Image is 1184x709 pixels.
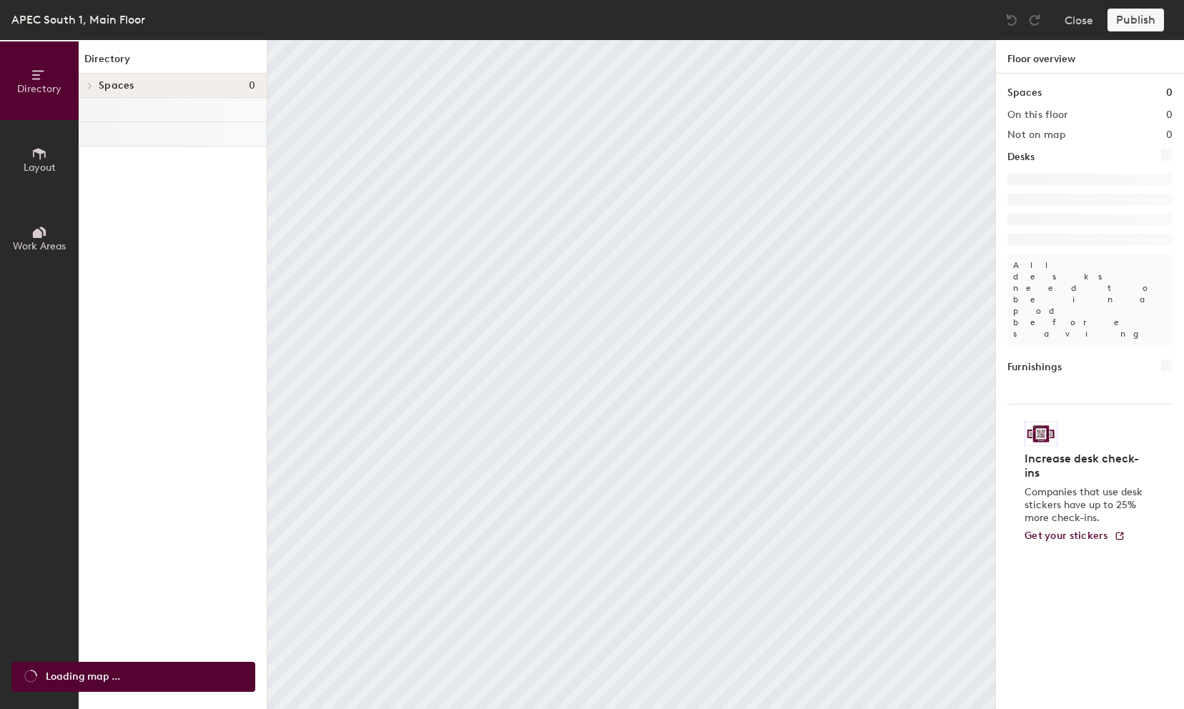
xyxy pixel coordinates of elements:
[1166,129,1173,141] h2: 0
[1007,149,1035,165] h1: Desks
[249,80,255,91] span: 0
[1007,109,1068,121] h2: On this floor
[99,80,134,91] span: Spaces
[1025,486,1147,525] p: Companies that use desk stickers have up to 25% more check-ins.
[79,51,267,74] h1: Directory
[24,162,56,174] span: Layout
[1025,530,1125,542] a: Get your stickers
[1025,452,1147,480] h4: Increase desk check-ins
[1005,13,1019,27] img: Undo
[1025,422,1057,446] img: Sticker logo
[1007,254,1173,345] p: All desks need to be in a pod before saving
[11,11,145,29] div: APEC South 1, Main Floor
[1065,9,1093,31] button: Close
[17,83,61,95] span: Directory
[1007,129,1065,141] h2: Not on map
[1166,85,1173,101] h1: 0
[996,40,1184,74] h1: Floor overview
[1027,13,1042,27] img: Redo
[1025,530,1108,542] span: Get your stickers
[267,40,995,709] canvas: Map
[46,669,120,685] span: Loading map ...
[1007,85,1042,101] h1: Spaces
[1166,109,1173,121] h2: 0
[1007,360,1062,375] h1: Furnishings
[13,240,66,252] span: Work Areas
